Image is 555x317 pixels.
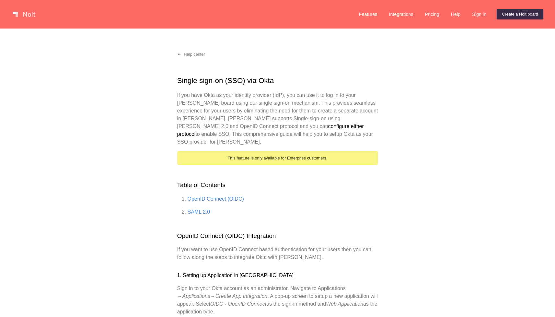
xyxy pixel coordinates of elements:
[177,181,378,190] h2: Table of Contents
[177,91,378,146] p: If you have Okta as your identity provider (IdP), you can use it to log in to your [PERSON_NAME] ...
[354,9,383,19] a: Features
[188,196,244,202] a: OpenID Connect (OIDC)
[467,9,491,19] a: Sign in
[177,231,378,241] h2: OpenID Connect (OIDC) Integration
[215,293,267,299] em: Create App Integration
[446,9,466,19] a: Help
[384,9,418,19] a: Integrations
[177,272,378,279] h3: 1. Setting up Application in [GEOGRAPHIC_DATA]
[177,75,378,86] h1: Single sign-on (SSO) via Okta
[188,209,210,215] a: SAML 2.0
[497,9,543,19] a: Create a Nolt board
[177,151,378,165] div: This feature is only available for Enterprise customers.
[420,9,445,19] a: Pricing
[182,293,210,299] em: Applications
[326,301,363,307] em: Web Application
[177,123,364,137] strong: configure either protocol
[177,285,378,316] p: Sign in to your Okta account as an administrator. Navigate to Applications → → . A pop-up screen ...
[172,49,210,60] a: Help center
[177,246,378,261] p: If you want to use OpenID Connect based authentication for your users then you can follow along t...
[210,301,266,307] em: OIDC - OpenID Connect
